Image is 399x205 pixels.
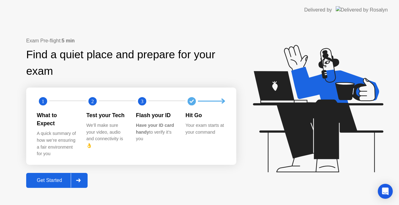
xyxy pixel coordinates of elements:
div: to verify it’s you [136,122,175,142]
img: Delivered by Rosalyn [336,6,388,13]
text: 1 [42,98,44,104]
div: Your exam starts at your command [185,122,225,136]
div: Delivered by [304,6,332,14]
b: 5 min [62,38,75,43]
div: Find a quiet place and prepare for your exam [26,46,236,79]
button: Get Started [26,173,88,188]
div: Hit Go [185,111,225,119]
b: Have your ID card handy [136,123,174,135]
text: 3 [141,98,143,104]
div: Exam Pre-flight: [26,37,236,45]
text: 2 [91,98,94,104]
div: Flash your ID [136,111,175,119]
div: A quick summary of how we’re ensuring a fair environment for you [37,130,76,157]
div: Test your Tech [86,111,126,119]
div: Open Intercom Messenger [378,184,393,199]
div: What to Expect [37,111,76,128]
div: We’ll make sure your video, audio and connectivity is 👌 [86,122,126,149]
div: Get Started [28,178,71,183]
